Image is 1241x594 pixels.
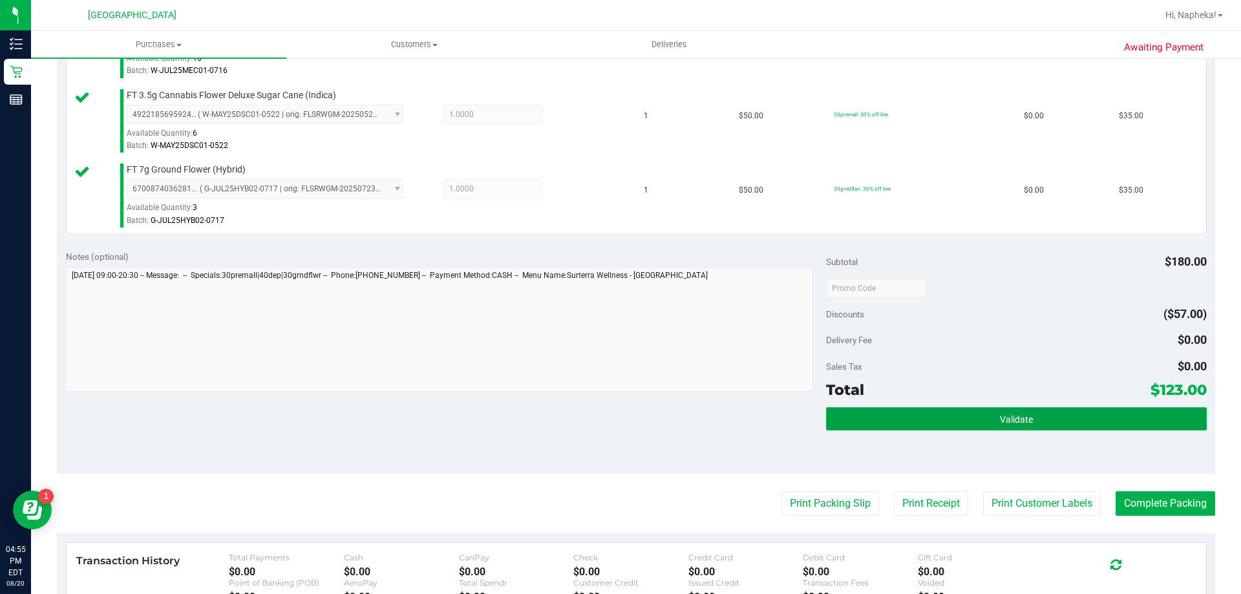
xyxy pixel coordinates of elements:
[1116,491,1215,516] button: Complete Packing
[918,553,1033,562] div: Gift Card
[344,553,459,562] div: Cash
[151,66,228,75] span: W-JUL25MEC01-0716
[1178,333,1207,346] span: $0.00
[459,566,574,578] div: $0.00
[31,39,286,50] span: Purchases
[10,65,23,78] inline-svg: Retail
[127,164,246,176] span: FT 7g Ground Flower (Hybrid)
[10,93,23,106] inline-svg: Reports
[13,491,52,529] iframe: Resource center
[826,335,872,345] span: Delivery Fee
[6,578,25,588] p: 08/20
[688,566,803,578] div: $0.00
[344,566,459,578] div: $0.00
[193,129,197,138] span: 6
[826,361,862,372] span: Sales Tax
[1024,184,1044,196] span: $0.00
[1119,184,1143,196] span: $35.00
[826,257,858,267] span: Subtotal
[1165,255,1207,268] span: $180.00
[826,381,864,399] span: Total
[1178,359,1207,373] span: $0.00
[826,279,926,298] input: Promo Code
[834,186,891,192] span: 30grndflwr: 30% off line
[229,578,344,588] div: Point of Banking (POB)
[459,553,574,562] div: CanPay
[644,110,648,122] span: 1
[1163,307,1207,321] span: ($57.00)
[644,184,648,196] span: 1
[542,31,797,58] a: Deliveries
[127,141,149,150] span: Batch:
[229,553,344,562] div: Total Payments
[573,578,688,588] div: Customer Credit
[151,216,224,225] span: G-JUL25HYB02-0717
[88,10,176,21] span: [GEOGRAPHIC_DATA]
[826,407,1206,430] button: Validate
[31,31,286,58] a: Purchases
[229,566,344,578] div: $0.00
[634,39,705,50] span: Deliveries
[918,566,1033,578] div: $0.00
[781,491,879,516] button: Print Packing Slip
[127,124,418,149] div: Available Quantity:
[127,89,336,101] span: FT 3.5g Cannabis Flower Deluxe Sugar Cane (Indica)
[573,566,688,578] div: $0.00
[1124,40,1204,55] span: Awaiting Payment
[826,302,864,326] span: Discounts
[127,66,149,75] span: Batch:
[38,489,54,504] iframe: Resource center unread badge
[918,578,1033,588] div: Voided
[688,553,803,562] div: Credit Card
[6,544,25,578] p: 04:55 PM EDT
[127,216,149,225] span: Batch:
[1000,414,1033,425] span: Validate
[1024,110,1044,122] span: $0.00
[803,578,918,588] div: Transaction Fees
[127,198,418,224] div: Available Quantity:
[459,578,574,588] div: Total Spendr
[688,578,803,588] div: Issued Credit
[344,578,459,588] div: AeroPay
[287,39,541,50] span: Customers
[10,37,23,50] inline-svg: Inventory
[739,110,763,122] span: $50.00
[193,203,197,212] span: 3
[983,491,1101,516] button: Print Customer Labels
[151,141,228,150] span: W-MAY25DSC01-0522
[66,251,129,262] span: Notes (optional)
[286,31,542,58] a: Customers
[803,553,918,562] div: Debit Card
[894,491,968,516] button: Print Receipt
[573,553,688,562] div: Check
[1151,381,1207,399] span: $123.00
[1165,10,1216,20] span: Hi, Napheka!
[803,566,918,578] div: $0.00
[834,111,888,118] span: 30premall: 30% off line
[739,184,763,196] span: $50.00
[1119,110,1143,122] span: $35.00
[127,49,418,74] div: Available Quantity:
